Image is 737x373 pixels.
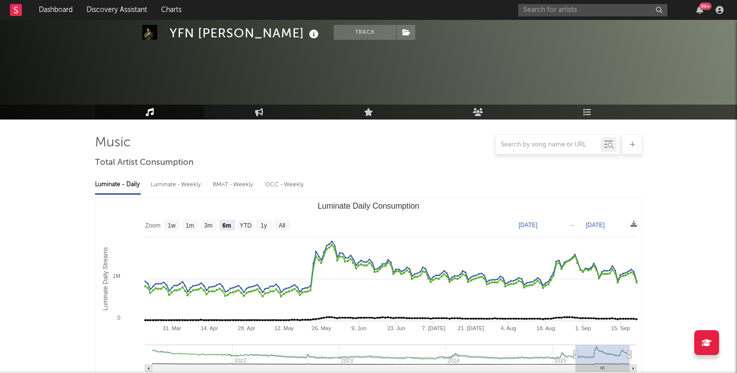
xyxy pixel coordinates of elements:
text: 14. Apr [200,325,218,331]
input: Search by song name or URL [496,141,601,149]
text: 21. [DATE] [458,325,484,331]
div: Luminate - Weekly [151,176,203,193]
text: 1. Sep [575,325,591,331]
input: Search for artists [518,4,667,16]
text: [DATE] [519,222,538,229]
span: Total Artist Consumption [95,157,193,169]
text: 18. Aug [537,325,555,331]
div: YFN [PERSON_NAME] [170,25,321,41]
text: 4. Aug [501,325,516,331]
text: 6m [222,222,231,229]
text: 26. May [312,325,332,331]
text: → [569,222,575,229]
div: 99 + [699,2,712,10]
div: BMAT - Weekly [213,176,255,193]
text: 1y [261,222,267,229]
text: Luminate Daily Streams [102,247,109,310]
div: Luminate - Daily [95,176,141,193]
text: [DATE] [586,222,605,229]
text: YTD [240,222,252,229]
text: 3m [204,222,213,229]
text: 1w [168,222,176,229]
text: 7. [DATE] [422,325,445,331]
text: 0 [117,315,120,321]
text: 12. May [275,325,294,331]
text: 23. Jun [387,325,405,331]
text: All [278,222,285,229]
button: Track [334,25,396,40]
text: 1m [186,222,194,229]
text: 9. Jun [352,325,367,331]
text: 28. Apr [238,325,256,331]
text: 15. Sep [611,325,630,331]
button: 99+ [696,6,703,14]
text: Luminate Daily Consumption [318,202,420,210]
text: 31. Mar [163,325,182,331]
text: 1M [113,273,120,279]
text: Zoom [145,222,161,229]
div: OCC - Weekly [265,176,305,193]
